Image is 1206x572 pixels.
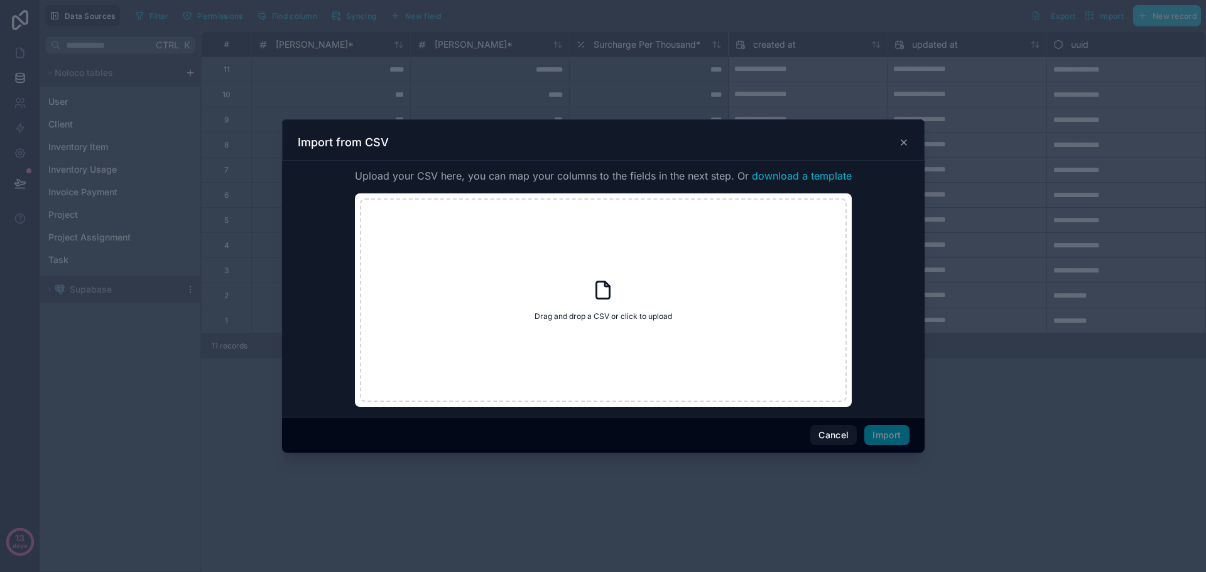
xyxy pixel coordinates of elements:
[810,425,857,445] button: Cancel
[298,135,389,150] h3: Import from CSV
[355,168,852,183] span: Upload your CSV here, you can map your columns to the fields in the next step. Or
[535,311,672,321] span: Drag and drop a CSV or click to upload
[752,168,852,183] button: download a template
